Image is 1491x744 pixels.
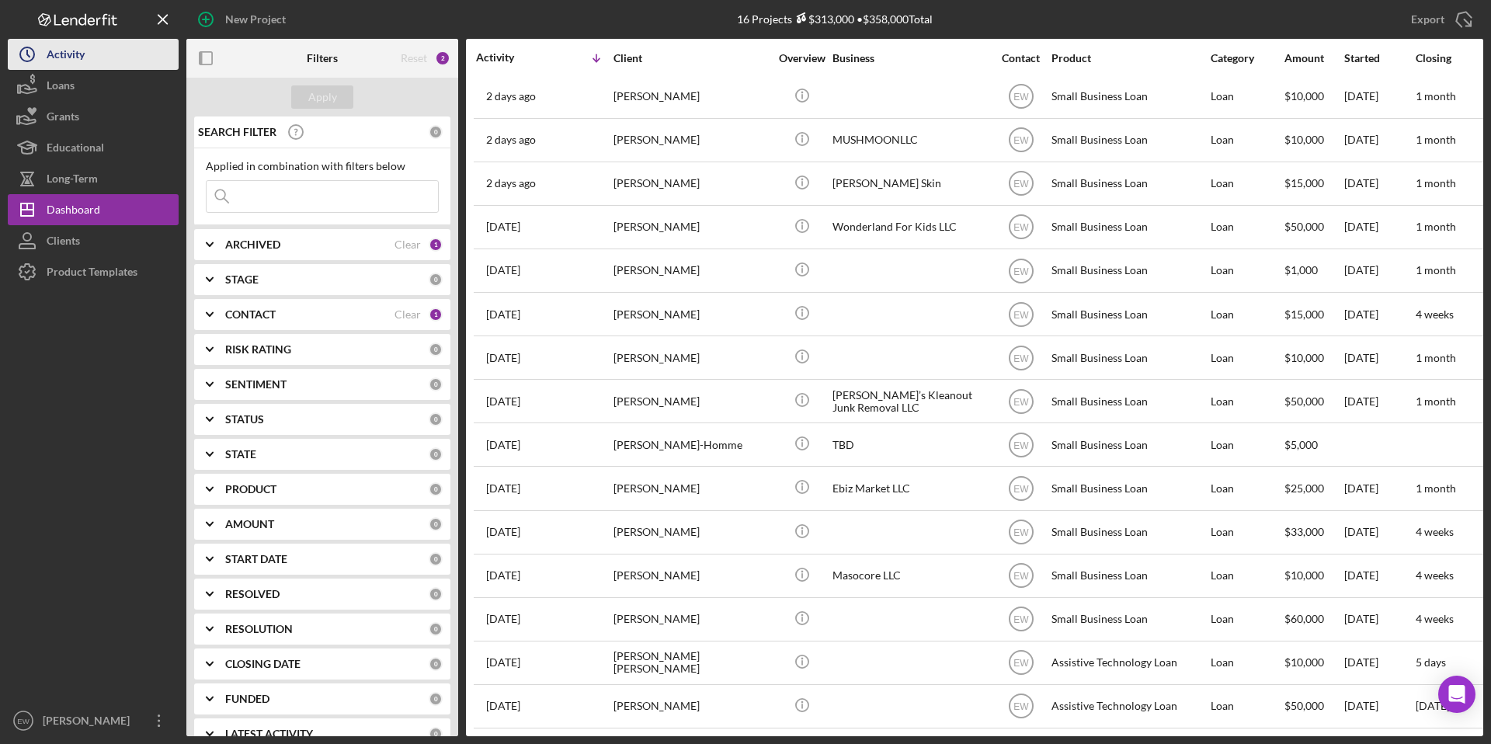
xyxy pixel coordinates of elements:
div: Small Business Loan [1051,120,1207,161]
time: 1 month [1416,263,1456,276]
time: 2025-10-08 01:25 [486,221,520,233]
div: 0 [429,587,443,601]
time: 2025-09-30 10:02 [486,352,520,364]
div: TBD [832,424,988,465]
button: Product Templates [8,256,179,287]
div: Small Business Loan [1051,294,1207,335]
div: [PERSON_NAME] [613,468,769,509]
button: Educational [8,132,179,163]
div: Loan [1211,468,1283,509]
div: Amount [1284,52,1343,64]
div: Small Business Loan [1051,381,1207,422]
div: Loan [1211,599,1283,640]
b: STAGE [225,273,259,286]
text: EW [1013,309,1029,320]
time: 4 weeks [1416,308,1454,321]
div: Business [832,52,988,64]
div: [DATE] [1344,599,1414,640]
b: RESOLUTION [225,623,293,635]
text: EW [1013,440,1029,450]
div: Loan [1211,555,1283,596]
div: [DATE] [1344,642,1414,683]
div: [DATE] [1344,686,1414,727]
div: Loan [1211,512,1283,553]
div: Loan [1211,381,1283,422]
span: $50,000 [1284,220,1324,233]
div: Client [613,52,769,64]
b: CONTACT [225,308,276,321]
div: [PERSON_NAME] Skin [832,163,988,204]
text: EW [1013,179,1029,189]
div: Product [1051,52,1207,64]
div: Loans [47,70,75,105]
div: [PERSON_NAME] [PERSON_NAME] [613,642,769,683]
div: Loan [1211,294,1283,335]
time: 2025-09-26 22:58 [486,526,520,538]
div: Small Business Loan [1051,76,1207,117]
div: [PERSON_NAME] [613,207,769,248]
div: $313,000 [792,12,854,26]
div: Dashboard [47,194,100,229]
text: EW [1013,353,1029,363]
div: MUSHMOONLLC [832,120,988,161]
button: Apply [291,85,353,109]
b: ARCHIVED [225,238,280,251]
div: Small Business Loan [1051,468,1207,509]
time: 2025-09-29 23:40 [486,482,520,495]
text: EW [1013,266,1029,276]
b: Filters [307,52,338,64]
div: New Project [225,4,286,35]
b: PRODUCT [225,483,276,495]
div: [DATE] [1344,250,1414,291]
div: 0 [429,657,443,671]
time: 2025-09-13 06:22 [486,656,520,669]
button: Long-Term [8,163,179,194]
span: $50,000 [1284,699,1324,712]
div: Activity [476,51,544,64]
button: Export [1395,4,1483,35]
div: [PERSON_NAME] [613,76,769,117]
text: EW [1013,701,1029,712]
div: Reset [401,52,427,64]
button: Clients [8,225,179,256]
div: [PERSON_NAME] [613,294,769,335]
time: 1 month [1416,176,1456,189]
time: 5 days [1416,655,1446,669]
div: [PERSON_NAME] [613,120,769,161]
div: [DATE] [1344,120,1414,161]
div: Clients [47,225,80,260]
button: Grants [8,101,179,132]
div: 0 [429,377,443,391]
time: 2025-09-22 20:57 [486,613,520,625]
div: 0 [429,482,443,496]
div: 0 [429,447,443,461]
div: Assistive Technology Loan [1051,642,1207,683]
div: Loan [1211,337,1283,378]
div: [PERSON_NAME] [613,555,769,596]
text: EW [1013,614,1029,625]
b: SENTIMENT [225,378,287,391]
div: [DATE] [1344,294,1414,335]
div: Applied in combination with filters below [206,160,439,172]
b: LATEST ACTIVITY [225,728,313,740]
div: 16 Projects • $358,000 Total [737,12,933,26]
a: Loans [8,70,179,101]
time: 2025-10-06 20:32 [486,264,520,276]
div: 0 [429,125,443,139]
div: 1 [429,238,443,252]
span: $60,000 [1284,612,1324,625]
div: Grants [47,101,79,136]
div: 0 [429,727,443,741]
div: Small Business Loan [1051,337,1207,378]
div: [PERSON_NAME] [39,705,140,740]
text: EW [1013,92,1029,103]
div: [DATE] [1344,163,1414,204]
div: Loan [1211,120,1283,161]
text: EW [17,717,30,725]
time: [DATE] [1416,699,1450,712]
div: Small Business Loan [1051,512,1207,553]
b: STATE [225,448,256,461]
span: $10,000 [1284,89,1324,103]
div: Product Templates [47,256,137,291]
